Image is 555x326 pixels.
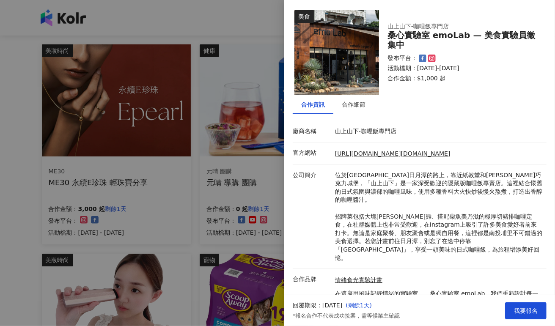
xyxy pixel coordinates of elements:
[335,150,451,157] a: [URL][DOMAIN_NAME][DOMAIN_NAME]
[301,100,325,109] div: 合作資訊
[293,149,331,157] p: 官方網站
[387,22,523,31] div: 山上山下-咖哩飯專門店
[293,127,331,136] p: 廠商名稱
[294,10,314,23] div: 美食
[387,74,536,83] p: 合作金額： $1,000 起
[293,312,400,320] p: *報名合作不代表成功接案，需等候業主確認
[387,64,536,73] p: 活動檔期：[DATE]-[DATE]
[335,276,542,285] a: 情緒食光實驗計畫
[387,54,417,63] p: 發布平台：
[505,302,547,319] button: 我要報名
[335,290,542,315] p: 在這座用風味記錄情緒的實驗室——桑心實驗室 emoLab，我們重新設計每一道餐點，從主餐、燉飯、甜點到特調咖啡，結合沙漠露營風空間與自然光影，打造一場美味與療癒兼具的情緒食光體驗。
[293,275,331,284] p: 合作品牌
[514,307,538,314] span: 我要報名
[335,127,542,136] p: 山上山下-咖哩飯專門店
[342,100,365,109] div: 合作細節
[335,171,542,263] p: 位於[GEOGRAPHIC_DATA]日月潭的路上，靠近紙教堂和[PERSON_NAME]巧克力城堡，「山上山下」是一家深受歡迎的隱藏版咖哩飯專賣店。這裡結合懷舊的日式氛圍與濃郁的咖哩風味，使用...
[293,171,331,180] p: 公司簡介
[346,301,400,310] p: ( 剩餘1天 )
[387,30,536,50] div: 桑心實驗室 emoLab — 美食實驗員徵集中
[293,301,342,310] p: 回覆期限：[DATE]
[294,10,379,95] img: 情緒食光實驗計畫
